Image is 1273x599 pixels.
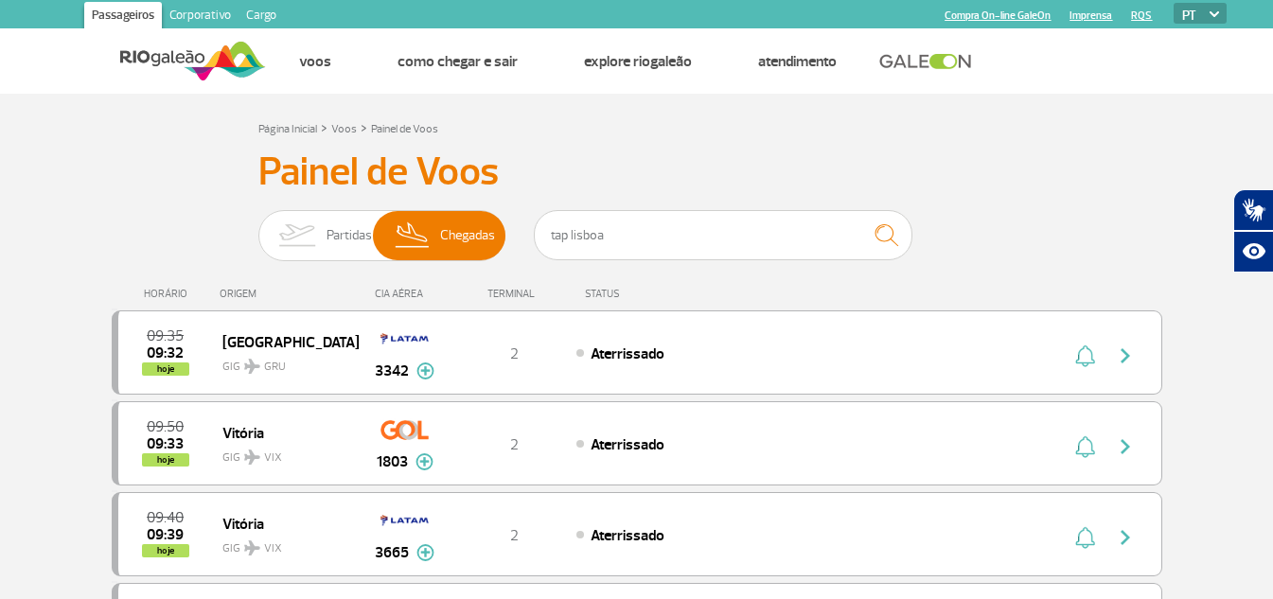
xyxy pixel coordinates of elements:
span: hoje [142,544,189,557]
a: Compra On-line GaleOn [945,9,1051,22]
div: STATUS [575,288,730,300]
span: 2025-08-28 09:35:00 [147,329,184,343]
button: Abrir recursos assistivos. [1233,231,1273,273]
img: destiny_airplane.svg [244,449,260,465]
span: Aterrissado [591,344,664,363]
span: 2025-08-28 09:40:00 [147,511,184,524]
img: mais-info-painel-voo.svg [415,453,433,470]
a: Atendimento [758,52,837,71]
img: slider-embarque [267,211,327,260]
span: Chegadas [440,211,495,260]
span: 1803 [377,450,408,473]
span: VIX [264,449,282,467]
span: VIX [264,540,282,557]
span: 3665 [375,541,409,564]
div: TERMINAL [452,288,575,300]
img: sino-painel-voo.svg [1075,526,1095,549]
span: 2025-08-28 09:33:45 [147,437,184,450]
a: Explore RIOgaleão [584,52,692,71]
h3: Painel de Voos [258,149,1016,196]
img: seta-direita-painel-voo.svg [1114,526,1137,549]
a: > [321,116,327,138]
span: 2 [510,526,519,545]
span: Partidas [327,211,372,260]
div: Plugin de acessibilidade da Hand Talk. [1233,189,1273,273]
span: Aterrissado [591,526,664,545]
span: 2025-08-28 09:39:48 [147,528,184,541]
span: 2 [510,344,519,363]
span: hoje [142,362,189,376]
a: Voos [331,122,357,136]
span: 2 [510,435,519,454]
div: ORIGEM [220,288,358,300]
img: destiny_airplane.svg [244,540,260,555]
img: mais-info-painel-voo.svg [416,362,434,379]
span: hoje [142,453,189,467]
a: RQS [1131,9,1152,22]
a: Como chegar e sair [398,52,518,71]
span: Aterrissado [591,435,664,454]
img: sino-painel-voo.svg [1075,435,1095,458]
a: Página Inicial [258,122,317,136]
div: HORÁRIO [117,288,221,300]
a: Painel de Voos [371,122,438,136]
span: GIG [222,530,344,557]
span: GRU [264,359,286,376]
img: sino-painel-voo.svg [1075,344,1095,367]
span: Vitória [222,511,344,536]
div: CIA AÉREA [358,288,452,300]
button: Abrir tradutor de língua de sinais. [1233,189,1273,231]
a: Imprensa [1070,9,1112,22]
span: 2025-08-28 09:50:00 [147,420,184,433]
img: seta-direita-painel-voo.svg [1114,344,1137,367]
input: Voo, cidade ou cia aérea [534,210,912,260]
span: 3342 [375,360,409,382]
a: Cargo [239,2,284,32]
span: Vitória [222,420,344,445]
img: slider-desembarque [385,211,441,260]
span: [GEOGRAPHIC_DATA] [222,329,344,354]
img: destiny_airplane.svg [244,359,260,374]
span: 2025-08-28 09:32:43 [147,346,184,360]
img: seta-direita-painel-voo.svg [1114,435,1137,458]
a: Voos [299,52,331,71]
span: GIG [222,439,344,467]
a: Corporativo [162,2,239,32]
a: Passageiros [84,2,162,32]
a: > [361,116,367,138]
img: mais-info-painel-voo.svg [416,544,434,561]
span: GIG [222,348,344,376]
